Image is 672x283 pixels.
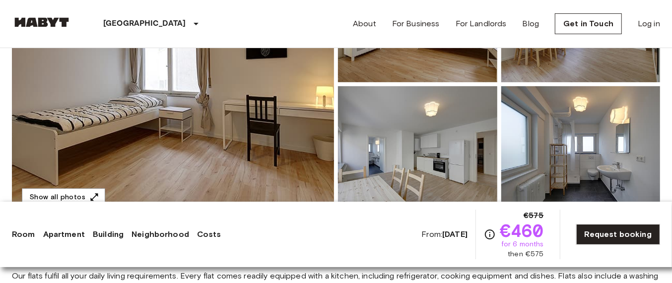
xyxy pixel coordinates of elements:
[501,86,661,216] img: Picture of unit DE-09-004-01M
[22,188,105,207] button: Show all photos
[12,17,71,27] img: Habyt
[484,228,496,240] svg: Check cost overview for full price breakdown. Please note that discounts apply to new joiners onl...
[523,18,539,30] a: Blog
[12,228,35,240] a: Room
[456,18,507,30] a: For Landlords
[103,18,186,30] p: [GEOGRAPHIC_DATA]
[421,229,468,240] span: From:
[524,210,544,222] span: €575
[93,228,124,240] a: Building
[555,13,622,34] a: Get in Touch
[197,228,221,240] a: Costs
[353,18,376,30] a: About
[500,222,544,239] span: €460
[501,239,544,249] span: for 6 months
[638,18,660,30] a: Log in
[508,249,543,259] span: then €575
[338,86,497,216] img: Picture of unit DE-09-004-01M
[132,228,189,240] a: Neighborhood
[576,224,660,245] a: Request booking
[392,18,440,30] a: For Business
[442,229,468,239] b: [DATE]
[43,228,85,240] a: Apartment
